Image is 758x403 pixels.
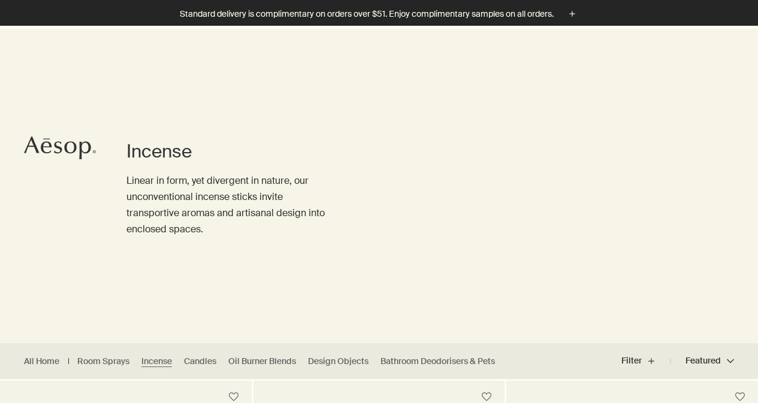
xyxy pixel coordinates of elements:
[180,8,554,20] p: Standard delivery is complimentary on orders over $51. Enjoy complimentary samples on all orders.
[126,172,331,238] p: Linear in form, yet divergent in nature, our unconventional incense sticks invite transportive ar...
[21,133,99,166] a: Aesop
[380,356,495,367] a: Bathroom Deodorisers & Pets
[24,136,96,160] svg: Aesop
[228,356,296,367] a: Oil Burner Blends
[77,356,129,367] a: Room Sprays
[141,356,172,367] a: Incense
[671,347,734,375] button: Featured
[308,356,369,367] a: Design Objects
[126,140,331,163] h1: Incense
[184,356,216,367] a: Candles
[180,7,579,21] button: Standard delivery is complimentary on orders over $51. Enjoy complimentary samples on all orders.
[621,347,671,375] button: Filter
[24,356,59,367] a: All Home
